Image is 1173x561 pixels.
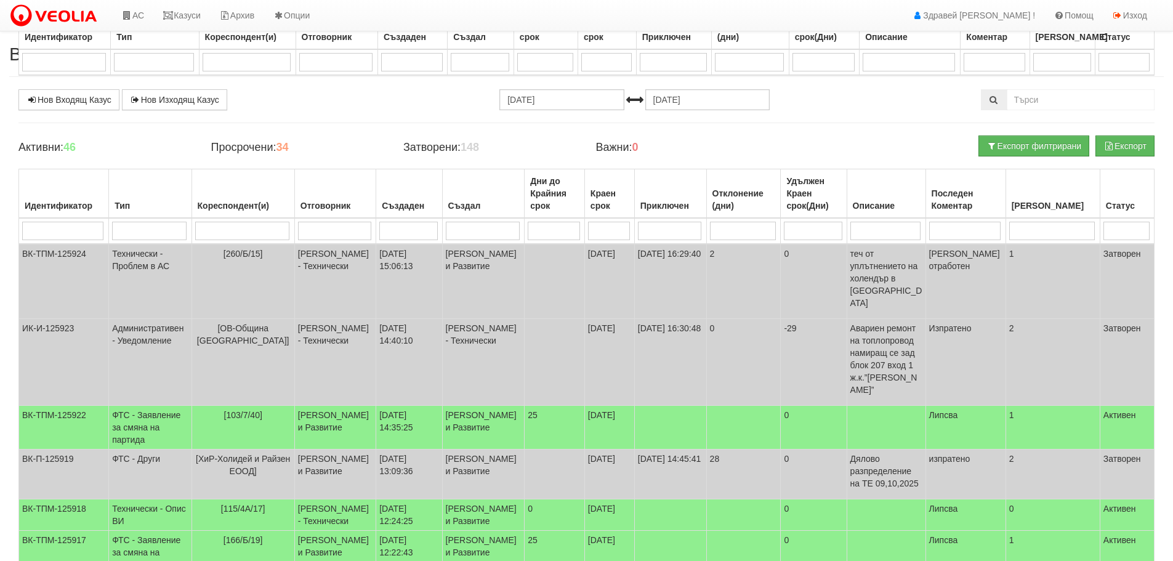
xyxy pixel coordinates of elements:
[19,244,109,319] td: ВК-ТПМ-125924
[781,450,847,499] td: 0
[114,28,195,46] div: Тип
[112,197,188,214] div: Тип
[1100,499,1154,531] td: Активен
[925,169,1006,219] th: Последен Коментар: No sort applied, activate to apply an ascending sort
[19,499,109,531] td: ВК-ТПМ-125918
[1006,169,1100,219] th: Брой Файлове: No sort applied, activate to apply an ascending sort
[294,169,376,219] th: Отговорник: No sort applied, activate to apply an ascending sort
[781,499,847,531] td: 0
[640,28,708,46] div: Приключен
[63,141,76,153] b: 46
[211,142,384,154] h4: Просрочени:
[781,169,847,219] th: Удължен Краен срок(Дни): No sort applied, activate to apply an ascending sort
[850,248,922,309] p: теч от уплътнението на холендър в [GEOGRAPHIC_DATA]
[19,319,109,406] td: ИК-И-125923
[929,185,1002,214] div: Последен Коментар
[196,454,290,476] span: [ХиР-Холидей и Райзен ЕООД]
[1095,135,1155,156] button: Експорт
[584,319,634,406] td: [DATE]
[528,172,581,214] div: Дни до Крайния срок
[1100,406,1154,450] td: Активен
[929,410,958,420] span: Липсва
[109,169,191,219] th: Тип: No sort applied, activate to apply an ascending sort
[376,499,442,531] td: [DATE] 12:24:25
[197,323,289,345] span: [ОВ-Община [GEOGRAPHIC_DATA]]
[1100,169,1154,219] th: Статус: No sort applied, activate to apply an ascending sort
[1006,319,1100,406] td: 2
[584,244,634,319] td: [DATE]
[584,450,634,499] td: [DATE]
[376,169,442,219] th: Създаден: No sort applied, activate to apply an ascending sort
[1100,244,1154,319] td: Затворен
[1103,197,1151,214] div: Статус
[19,406,109,450] td: ВК-ТПМ-125922
[203,28,292,46] div: Кореспондент(и)
[1100,319,1154,406] td: Затворен
[195,197,291,214] div: Кореспондент(и)
[634,450,706,499] td: [DATE] 14:45:41
[446,197,522,214] div: Създал
[929,535,958,545] span: Липсва
[294,244,376,319] td: [PERSON_NAME] - Технически
[1006,450,1100,499] td: 2
[588,185,631,214] div: Краен срок
[781,406,847,450] td: 0
[632,141,639,153] b: 0
[9,44,1164,64] h2: Всички Казуси
[528,535,538,545] span: 25
[376,244,442,319] td: [DATE] 15:06:13
[298,197,373,214] div: Отговорник
[19,169,109,219] th: Идентификатор: No sort applied, activate to apply an ascending sort
[22,197,105,214] div: Идентификатор
[1009,197,1097,214] div: [PERSON_NAME]
[850,197,922,214] div: Описание
[224,410,262,420] span: [103/7/40]
[109,499,191,531] td: Технически - Опис ВИ
[381,28,444,46] div: Създаден
[929,249,1000,271] span: [PERSON_NAME] отработен
[224,249,263,259] span: [260/Б/15]
[1007,89,1155,110] input: Търсене по Идентификатор, Бл/Вх/Ап, Тип, Описание, Моб. Номер, Имейл, Файл, Коментар,
[1100,450,1154,499] td: Затворен
[294,406,376,450] td: [PERSON_NAME] и Развитие
[442,450,525,499] td: [PERSON_NAME] и Развитие
[1033,28,1092,46] div: [PERSON_NAME]
[1006,406,1100,450] td: 1
[929,504,958,514] span: Липсва
[634,319,706,406] td: [DATE] 16:30:48
[109,450,191,499] td: ФТС - Други
[224,535,263,545] span: [166/Б/19]
[442,319,525,406] td: [PERSON_NAME] - Технически
[294,450,376,499] td: [PERSON_NAME] и Развитие
[634,169,706,219] th: Приключен: No sort applied, activate to apply an ascending sort
[294,499,376,531] td: [PERSON_NAME] - Технически
[1006,499,1100,531] td: 0
[122,89,227,110] a: Нов Изходящ Казус
[584,499,634,531] td: [DATE]
[294,319,376,406] td: [PERSON_NAME] - Технически
[461,141,479,153] b: 148
[403,142,577,154] h4: Затворени:
[22,28,107,46] div: Идентификатор
[978,135,1089,156] button: Експорт филтрирани
[109,319,191,406] td: Административен - Уведомление
[784,172,843,214] div: Удължен Краен срок(Дни)
[528,410,538,420] span: 25
[376,319,442,406] td: [DATE] 14:40:10
[1006,244,1100,319] td: 1
[781,244,847,319] td: 0
[442,406,525,450] td: [PERSON_NAME] и Развитие
[634,244,706,319] td: [DATE] 16:29:40
[781,319,847,406] td: -29
[299,28,374,46] div: Отговорник
[109,244,191,319] td: Технически - Проблем в АС
[850,322,922,396] p: Авариен ремонт на топлопровод намиращ се зад блок 207 вход 1 ж.к.”[PERSON_NAME]”
[18,142,192,154] h4: Активни:
[109,406,191,450] td: ФТС - Заявление за смяна на партида
[191,169,294,219] th: Кореспондент(и): No sort applied, activate to apply an ascending sort
[442,169,525,219] th: Създал: No sort applied, activate to apply an ascending sort
[451,28,510,46] div: Създал
[638,197,703,214] div: Приключен
[276,141,288,153] b: 34
[442,499,525,531] td: [PERSON_NAME] и Развитие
